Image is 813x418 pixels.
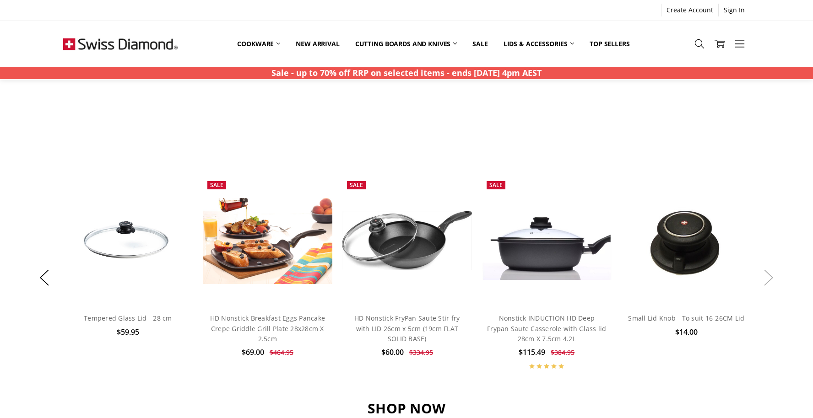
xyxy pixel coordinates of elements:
[203,198,332,284] img: HD Nonstick Breakfast Eggs Pancake Crepe Griddle Grill Plate 28x28cm X 2.5cm
[63,400,750,417] h3: SHOP NOW
[482,202,612,279] img: Nonstick INDUCTION HD Deep Frypan Saute Casserole with Glass lid 28cm X 7.5cm 4.2L
[270,348,293,357] span: $464.95
[354,314,460,343] a: HD Nonstick FryPan Saute Stir fry with LID 26cm x 5cm (19cm FLAT SOLID BASE)
[661,4,718,16] a: Create Account
[347,34,465,54] a: Cutting boards and knives
[210,314,325,343] a: HD Nonstick Breakfast Eggs Pancake Crepe Griddle Grill Plate 28x28cm X 2.5cm
[342,211,472,270] img: HD Nonstick FryPan Saute Stir fry with LID 26cm x 5cm (19cm FLAT SOLID BASE)
[242,347,264,357] span: $69.00
[409,348,433,357] span: $334.95
[634,177,739,306] img: Small Lid Knob - To suit 16-26CM Lid
[210,181,223,189] span: Sale
[465,34,495,54] a: Sale
[84,314,172,322] a: Tempered Glass Lid - 28 cm
[487,314,606,343] a: Nonstick INDUCTION HD Deep Frypan Saute Casserole with Glass lid 28cm X 7.5cm 4.2L
[35,264,54,292] button: Previous
[63,177,193,306] a: Tempered Glass Lid - 28 cm
[271,67,542,78] strong: Sale - up to 70% off RRP on selected items - ends [DATE] 4pm AEST
[63,104,750,121] h2: BEST SELLERS
[622,177,751,306] a: Small Lid Knob - To suit 16-26CM Lid
[229,34,288,54] a: Cookware
[551,348,575,357] span: $384.95
[63,21,178,67] img: Free Shipping On Every Order
[381,347,404,357] span: $60.00
[342,177,472,306] a: HD Nonstick FryPan Saute Stir fry with LID 26cm x 5cm (19cm FLAT SOLID BASE)
[63,126,750,135] p: Fall In Love With Your Kitchen Again
[350,181,363,189] span: Sale
[203,177,332,306] a: HD Nonstick Breakfast Eggs Pancake Crepe Griddle Grill Plate 28x28cm X 2.5cm
[675,327,698,337] span: $14.00
[759,264,778,292] button: Next
[482,177,612,306] a: Nonstick INDUCTION HD Deep Frypan Saute Casserole with Glass lid 28cm X 7.5cm 4.2L
[288,34,347,54] a: New arrival
[719,4,750,16] a: Sign In
[63,201,193,281] img: Tempered Glass Lid - 28 cm
[519,347,545,357] span: $115.49
[628,314,744,322] a: Small Lid Knob - To suit 16-26CM Lid
[582,34,637,54] a: Top Sellers
[117,327,139,337] span: $59.95
[496,34,582,54] a: Lids & Accessories
[489,181,503,189] span: Sale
